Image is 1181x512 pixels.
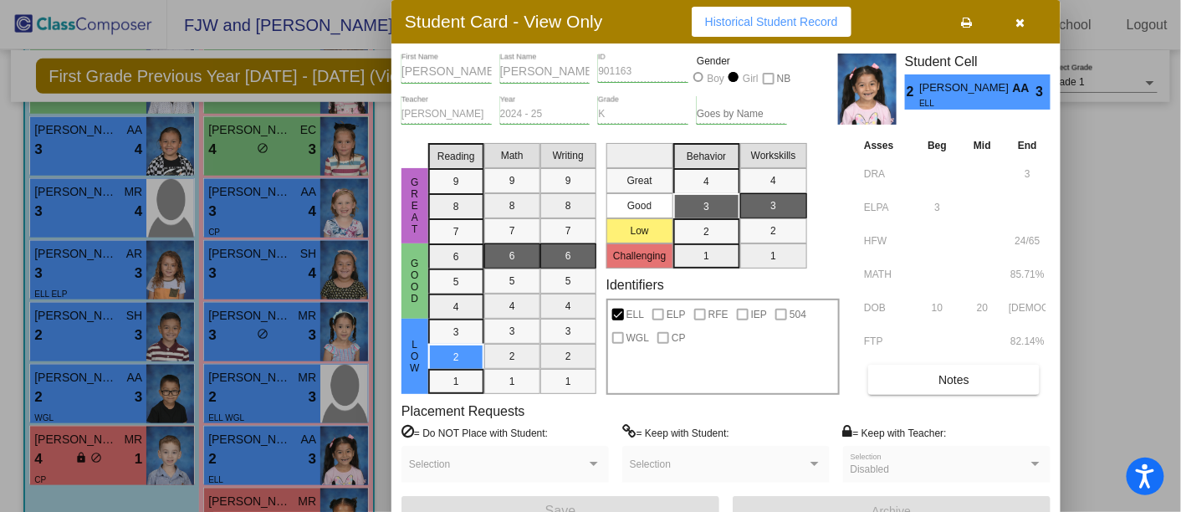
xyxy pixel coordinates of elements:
[851,463,890,475] span: Disabled
[864,161,910,187] input: assessment
[598,66,688,78] input: Enter ID
[401,424,548,441] label: = Do NOT Place with Student:
[500,109,590,120] input: year
[697,109,787,120] input: goes by name
[708,305,729,325] span: RFE
[672,328,686,348] span: CP
[843,424,947,441] label: = Keep with Teacher:
[1013,79,1036,97] span: AA
[626,305,644,325] span: ELL
[407,258,422,305] span: Good
[401,109,492,120] input: teacher
[692,7,851,37] button: Historical Student Record
[598,109,688,120] input: grade
[667,305,686,325] span: ELP
[742,71,759,86] div: Girl
[622,424,729,441] label: = Keep with Student:
[864,329,910,354] input: assessment
[405,11,603,32] h3: Student Card - View Only
[905,54,1051,69] h3: Student Cell
[919,97,1000,110] span: ELL
[868,365,1040,395] button: Notes
[919,79,1012,97] span: [PERSON_NAME]
[751,305,767,325] span: IEP
[864,262,910,287] input: assessment
[777,69,791,89] span: NB
[864,295,910,320] input: assessment
[864,228,910,253] input: assessment
[606,277,664,293] label: Identifiers
[860,136,914,155] th: Asses
[864,195,910,220] input: assessment
[401,403,525,419] label: Placement Requests
[1036,82,1051,102] span: 3
[697,54,787,69] mat-label: Gender
[705,15,838,28] span: Historical Student Record
[407,177,422,235] span: Great
[938,373,969,387] span: Notes
[790,305,806,325] span: 504
[1005,136,1051,155] th: End
[905,82,919,102] span: 2
[626,328,649,348] span: WGL
[960,136,1005,155] th: Mid
[914,136,960,155] th: Beg
[407,339,422,374] span: Low
[707,71,725,86] div: Boy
